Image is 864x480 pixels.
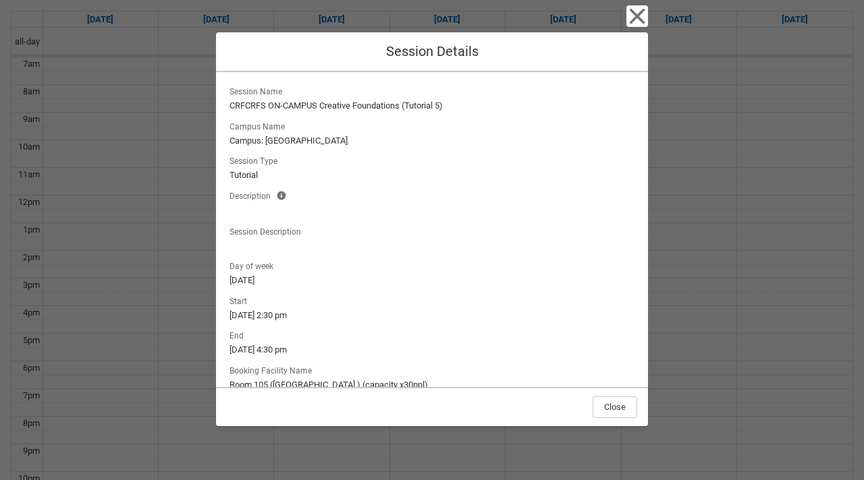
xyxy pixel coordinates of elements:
[230,152,283,167] span: Session Type
[230,118,290,133] span: Campus Name
[230,274,634,287] lightning-formatted-text: [DATE]
[230,378,634,392] lightning-formatted-text: Room 105 ([GEOGRAPHIC_DATA].) (capacity x30ppl)
[230,258,279,272] span: Day of week
[593,396,637,418] button: Close
[230,134,634,148] lightning-formatted-text: Campus: [GEOGRAPHIC_DATA]
[230,223,306,238] span: Session Description
[230,343,634,357] lightning-formatted-text: [DATE] 4:30 pm
[230,83,288,98] span: Session Name
[230,362,317,377] span: Booking Facility Name
[230,293,252,307] span: Start
[230,169,634,182] lightning-formatted-text: Tutorial
[230,327,249,342] span: End
[230,187,276,202] span: Description
[386,43,479,59] span: Session Details
[626,5,648,27] button: Close
[230,309,634,322] lightning-formatted-text: [DATE] 2:30 pm
[230,99,634,113] lightning-formatted-text: CRFCRFS ON-CAMPUS Creative Foundations (Tutorial 5)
